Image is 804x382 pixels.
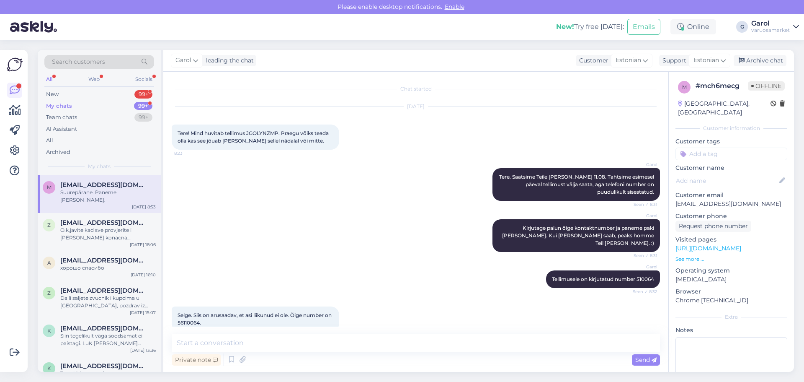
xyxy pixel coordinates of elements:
div: Request phone number [675,221,751,232]
p: See more ... [675,255,787,263]
p: Operating system [675,266,787,275]
div: My chats [46,102,72,110]
p: Customer tags [675,137,787,146]
b: New! [556,23,574,31]
p: Chrome [TECHNICAL_ID] [675,296,787,305]
span: Selge. Siis on arusaadav, et asi liikunud ei ole. Õige number on 56110064. [178,312,333,326]
span: Tellimusele on kirjutatud number 510064 [552,276,654,282]
div: Try free [DATE]: [556,22,624,32]
span: Estonian [693,56,719,65]
span: k [47,327,51,334]
div: Chat started [172,85,660,93]
a: [URL][DOMAIN_NAME] [675,244,741,252]
span: z [47,222,51,228]
span: zlatkooresic60@gmail.com [60,219,147,226]
span: Garol [626,213,657,219]
div: All [46,136,53,145]
div: [DATE] 13:36 [130,347,156,353]
div: 99+ [134,113,152,122]
div: G [736,21,748,33]
span: Send [635,356,657,364]
div: New [46,90,59,99]
span: Tere. Saatsime Teile [PERSON_NAME] 11.08. Tahtsime esimesel päeval tellimust välja saata, aga tel... [499,174,655,195]
span: m [682,84,687,90]
div: Suurepärane. Paneme [PERSON_NAME]. [60,189,156,204]
div: Team chats [46,113,77,122]
p: Visited pages [675,235,787,244]
a: Garolvaruosamarket [751,20,799,34]
p: [EMAIL_ADDRESS][DOMAIN_NAME] [675,200,787,208]
img: Askly Logo [7,57,23,73]
span: kerto.parl@gmail.com [60,325,147,332]
div: Customer information [675,125,787,132]
span: kaitisholter233@gmail.com [60,362,147,370]
p: Customer email [675,191,787,200]
div: [GEOGRAPHIC_DATA], [GEOGRAPHIC_DATA] [678,99,770,117]
div: All [44,74,54,85]
span: Tere! Mind huvitab tellimus JGOLYNZMP. Praegu võiks teada olla kas see jõuab [PERSON_NAME] sellel... [178,130,330,144]
div: Siin tegelikult väga soodsamat ei paistagi. LuK [PERSON_NAME] peaaegu sama hinnaga. Muid tootjaid... [60,332,156,347]
span: My chats [88,163,111,170]
span: m [47,184,52,190]
p: Customer phone [675,212,787,221]
span: z [47,290,51,296]
div: # mch6mecg [696,81,748,91]
div: leading the chat [203,56,254,65]
div: 99+ [134,102,152,110]
div: AI Assistant [46,125,77,133]
span: Seen ✓ 8:32 [626,288,657,295]
span: Estonian [616,56,641,65]
div: Garol [751,20,790,27]
p: Browser [675,287,787,296]
span: k [47,365,51,372]
div: [DATE] [172,103,660,110]
span: zlatkooresic60@gmail.com [60,287,147,294]
span: mart.ligi@yahoo.com [60,181,147,189]
div: Support [659,56,686,65]
div: Da li saljete zvucnik i kupcima u [GEOGRAPHIC_DATA], pozdrav iz [GEOGRAPHIC_DATA]. [60,294,156,309]
span: Search customers [52,57,105,66]
span: Garol [626,161,657,168]
div: Customer [576,56,608,65]
span: artjomuisk48@gmail.com [60,257,147,264]
span: Offline [748,81,785,91]
div: Archive chat [734,55,786,66]
div: Socials [134,74,154,85]
span: Seen ✓ 8:31 [626,201,657,208]
span: Garol [175,56,191,65]
span: Enable [442,3,467,10]
button: Emails [627,19,660,35]
span: Kirjutage palun õige kontaktnumber ja paneme paki [PERSON_NAME]. Kui [PERSON_NAME] saab, peaks ho... [502,225,655,246]
input: Add name [676,176,778,185]
div: O.k.javite kad sve provjerite i [PERSON_NAME] konacna cijena.pozdrav [60,226,156,242]
div: [DATE] 15:07 [130,309,156,316]
span: Seen ✓ 8:31 [626,252,657,259]
div: 99+ [134,90,152,99]
div: хорошо спасибо [60,264,156,272]
div: [DATE] 8:53 [132,204,156,210]
div: [DATE] 18:06 [130,242,156,248]
span: 8:23 [174,150,206,156]
div: Online [670,19,716,34]
p: [MEDICAL_DATA] [675,275,787,284]
div: Extra [675,313,787,321]
span: Garol [626,264,657,270]
div: varuosamarket [751,27,790,34]
div: Private note [172,354,221,366]
div: [DATE] 16:10 [131,272,156,278]
p: Notes [675,326,787,335]
p: Customer name [675,164,787,172]
span: a [47,260,51,266]
div: Archived [46,148,70,156]
div: Web [87,74,101,85]
input: Add a tag [675,148,787,160]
